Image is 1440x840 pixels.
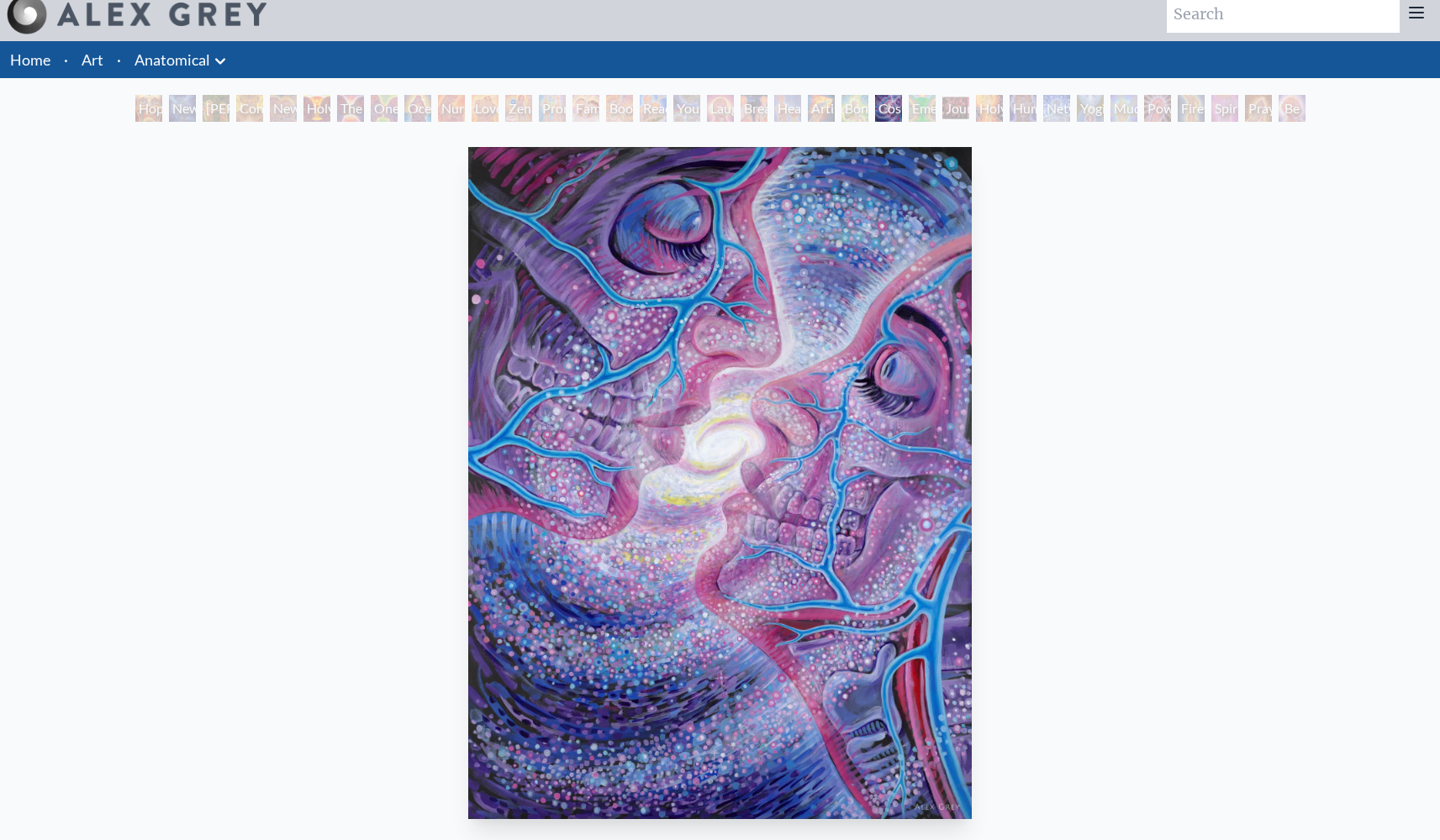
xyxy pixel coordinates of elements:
div: Emerald Grail [909,95,936,122]
div: Zena Lotus [505,95,532,122]
li: · [110,41,128,78]
div: Bond [841,95,868,122]
div: Firewalking [1178,95,1205,122]
div: Praying Hands [1245,95,1272,122]
div: Yogi & the Möbius Sphere [1077,95,1104,122]
img: Cosmic-Lovers-1987-Alex-Grey-watermarked.jpg [468,147,972,819]
div: Networks [1043,95,1070,122]
a: Art [82,48,103,71]
div: [PERSON_NAME] & Eve [203,95,229,122]
div: Laughing Man [707,95,734,122]
div: Boo-boo [606,95,633,122]
a: Home [10,50,50,69]
div: Spirit Animates the Flesh [1211,95,1238,122]
a: Anatomical [135,48,210,71]
div: Power to the Peaceful [1144,95,1171,122]
div: Contemplation [236,95,263,122]
div: Promise [539,95,566,122]
div: Holy Grail [303,95,330,122]
div: Healing [774,95,801,122]
div: Family [572,95,599,122]
div: Breathing [741,95,767,122]
div: Holy Fire [976,95,1003,122]
div: Be a Good Human Being [1279,95,1305,122]
div: Mudra [1110,95,1137,122]
div: Ocean of Love Bliss [404,95,431,122]
div: The Kiss [337,95,364,122]
div: Nursing [438,95,465,122]
div: Reading [640,95,667,122]
div: One Taste [371,95,398,122]
div: New Man [DEMOGRAPHIC_DATA]: [DEMOGRAPHIC_DATA] Mind [169,95,196,122]
div: Young & Old [673,95,700,122]
li: · [57,41,75,78]
div: Hope [135,95,162,122]
div: Artist's Hand [808,95,835,122]
div: Human Geometry [1010,95,1036,122]
div: Cosmic Lovers [875,95,902,122]
div: New Man New Woman [270,95,297,122]
div: Journey of the Wounded Healer [942,95,969,122]
div: Love Circuit [472,95,498,122]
